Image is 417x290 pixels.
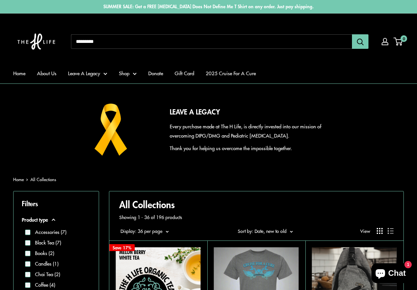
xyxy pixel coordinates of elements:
[30,281,55,289] label: Coffee (4)
[37,69,56,78] a: About Us
[121,227,169,235] button: Display: 36 per page
[30,176,56,182] a: All Collections
[394,38,402,46] a: 0
[30,249,54,257] label: Books (2)
[13,20,59,63] img: The H Life
[30,260,58,268] label: Candles (1)
[22,197,90,209] p: Filters
[238,228,287,234] span: Sort by: Date, new to old
[109,244,135,251] span: Save 17%
[377,228,383,234] button: Display products as grid
[148,69,163,78] a: Donate
[68,69,107,78] a: Leave A Legacy
[360,227,370,235] span: View
[369,263,412,285] inbox-online-store-chat: Shopify online store chat
[22,215,90,224] button: Product type
[400,35,407,42] span: 0
[238,227,293,235] button: Sort by: Date, new to old
[170,122,345,140] p: Every purchase made at The H Life, is directly invested into our mission of overcoming DIPG/DMG a...
[30,239,61,246] label: Black Tea (7)
[175,69,194,78] a: Gift Card
[388,228,394,234] button: Display products as list
[119,69,137,78] a: Shop
[71,34,352,49] input: Search...
[121,228,162,234] span: Display: 36 per page
[170,144,345,153] p: Thank you for helping us overcome the impossible together.
[13,176,56,183] nav: Breadcrumb
[119,213,394,221] p: Showing 1 - 36 of 196 products
[30,271,60,278] label: Chai Tea (2)
[119,198,394,211] h1: All Collections
[13,176,24,182] a: Home
[13,69,25,78] a: Home
[30,228,66,236] label: Accessories (7)
[382,38,388,45] a: My account
[170,107,345,117] h2: LEAVE A LEGACY
[206,69,256,78] a: 2025 Cruise For A Cure
[352,34,368,49] button: Search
